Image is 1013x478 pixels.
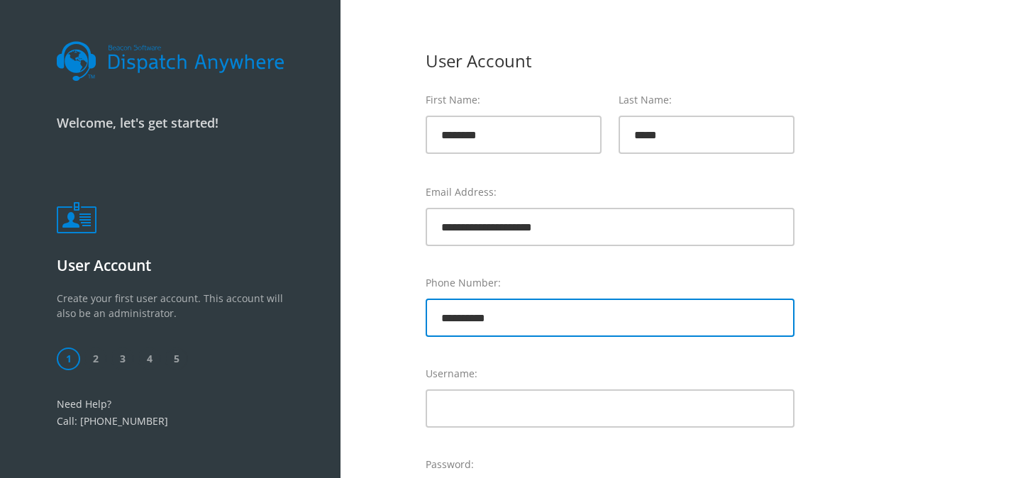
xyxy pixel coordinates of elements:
span: 3 [111,348,134,370]
p: Welcome, let's get started! [57,113,284,133]
a: Call: [PHONE_NUMBER] [57,414,168,428]
p: Create your first user account. This account will also be an administrator. [57,291,284,348]
label: Username: [426,366,795,381]
label: Email Address: [426,184,795,199]
label: Last Name: [619,92,795,107]
span: 5 [165,348,188,370]
span: 4 [138,348,161,370]
span: 1 [57,348,80,370]
img: dalogo.svg [57,41,284,82]
img: userbadge.png [57,202,96,233]
label: First Name: [426,92,602,107]
label: Phone Number: [426,275,795,290]
label: Password: [426,457,795,472]
div: User Account [426,48,795,74]
span: 2 [84,348,107,370]
a: Need Help? [57,397,111,411]
p: User Account [57,255,284,277]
